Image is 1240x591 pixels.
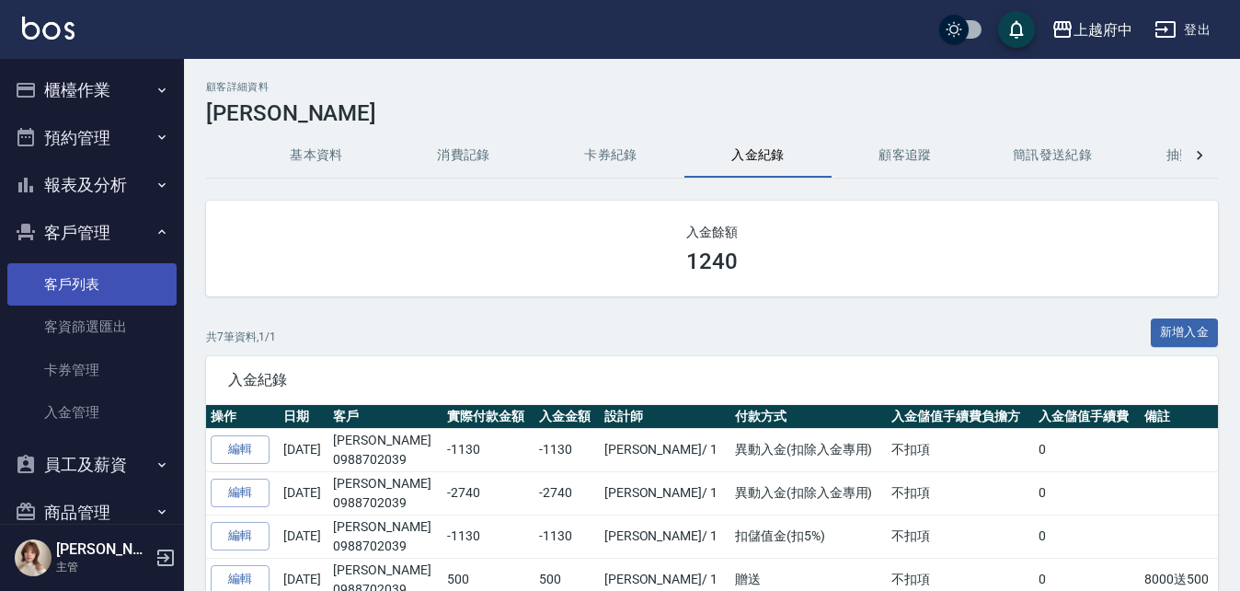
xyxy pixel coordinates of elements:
[211,435,270,464] a: 編輯
[7,263,177,306] a: 客戶列表
[730,515,887,558] td: 扣儲值金(扣5%)
[7,489,177,537] button: 商品管理
[228,371,1196,389] span: 入金紀錄
[534,405,599,429] th: 入金金額
[1034,471,1140,515] td: 0
[279,471,328,515] td: [DATE]
[600,405,730,429] th: 設計師
[206,405,279,429] th: 操作
[56,559,150,575] p: 主管
[333,450,438,469] p: 0988702039
[206,100,1218,126] h3: [PERSON_NAME]
[1034,405,1140,429] th: 入金儲值手續費
[228,223,1196,241] h2: 入金餘額
[832,133,979,178] button: 顧客追蹤
[328,471,442,515] td: [PERSON_NAME]
[1044,11,1140,49] button: 上越府中
[279,405,328,429] th: 日期
[7,441,177,489] button: 員工及薪資
[1147,13,1218,47] button: 登出
[730,471,887,515] td: 異動入金(扣除入金專用)
[979,133,1126,178] button: 簡訊發送紀錄
[1140,405,1218,429] th: 備註
[7,306,177,348] a: 客資篩選匯出
[887,471,1034,515] td: 不扣項
[998,11,1035,48] button: save
[7,209,177,257] button: 客戶管理
[534,428,599,471] td: -1130
[442,471,534,515] td: -2740
[7,66,177,114] button: 櫃檯作業
[390,133,537,178] button: 消費記錄
[206,329,276,345] p: 共 7 筆資料, 1 / 1
[887,428,1034,471] td: 不扣項
[600,471,730,515] td: [PERSON_NAME] / 1
[211,522,270,550] a: 編輯
[887,515,1034,558] td: 不扣項
[333,537,438,556] p: 0988702039
[7,391,177,434] a: 入金管理
[686,249,738,274] h3: 1240
[1074,18,1132,41] div: 上越府中
[22,17,75,40] img: Logo
[15,539,52,576] img: Person
[1034,515,1140,558] td: 0
[7,114,177,162] button: 預約管理
[537,133,684,178] button: 卡券紀錄
[600,428,730,471] td: [PERSON_NAME] / 1
[887,405,1034,429] th: 入金儲值手續費負擔方
[211,479,270,507] a: 編輯
[730,405,887,429] th: 付款方式
[328,405,442,429] th: 客戶
[7,349,177,391] a: 卡券管理
[730,428,887,471] td: 異動入金(扣除入金專用)
[7,161,177,209] button: 報表及分析
[684,133,832,178] button: 入金紀錄
[206,81,1218,93] h2: 顧客詳細資料
[442,405,534,429] th: 實際付款金額
[56,540,150,559] h5: [PERSON_NAME]
[328,428,442,471] td: [PERSON_NAME]
[328,515,442,558] td: [PERSON_NAME]
[243,133,390,178] button: 基本資料
[442,515,534,558] td: -1130
[1034,428,1140,471] td: 0
[333,493,438,513] p: 0988702039
[1151,319,1219,347] button: 新增入金
[442,428,534,471] td: -1130
[279,515,328,558] td: [DATE]
[279,428,328,471] td: [DATE]
[600,515,730,558] td: [PERSON_NAME] / 1
[534,471,599,515] td: -2740
[534,515,599,558] td: -1130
